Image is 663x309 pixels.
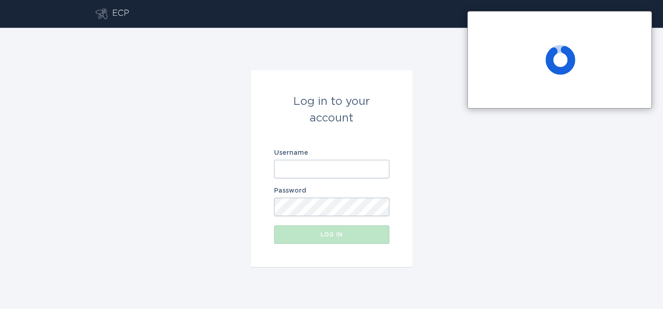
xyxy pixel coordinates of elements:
[545,45,575,75] span: Loading
[274,93,389,127] div: Log in to your account
[96,8,108,19] button: Go to dashboard
[112,8,129,19] div: ECP
[279,232,385,237] div: Log in
[274,188,389,194] label: Password
[274,225,389,244] button: Log in
[274,150,389,156] label: Username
